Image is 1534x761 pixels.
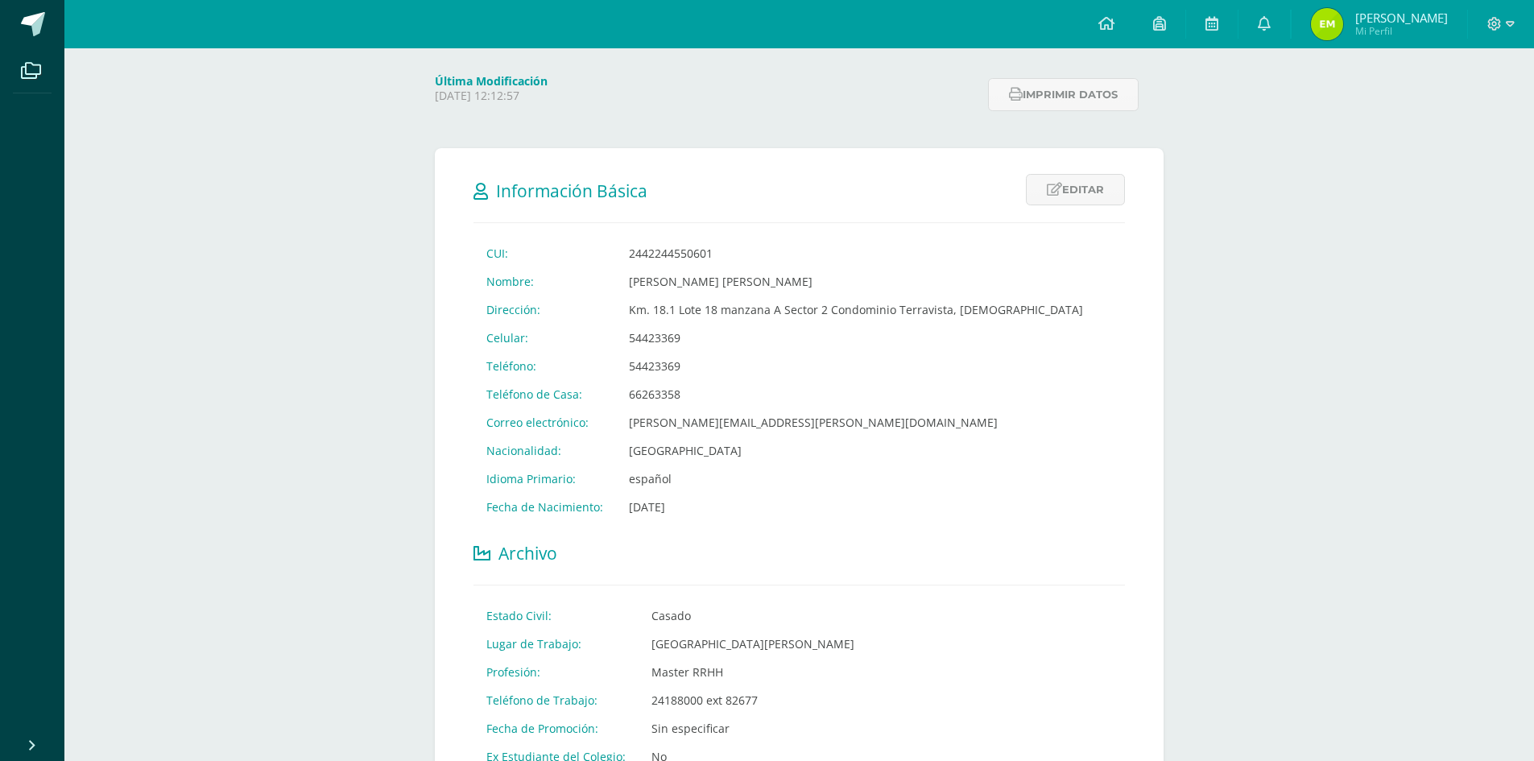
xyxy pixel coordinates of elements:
[1355,24,1448,38] span: Mi Perfil
[473,602,639,630] td: Estado Civil:
[435,73,978,89] h4: Última Modificación
[616,239,1096,267] td: 2442244550601
[616,352,1096,380] td: 54423369
[473,267,616,296] td: Nombre:
[473,352,616,380] td: Teléfono:
[616,324,1096,352] td: 54423369
[473,296,616,324] td: Dirección:
[473,630,639,658] td: Lugar de Trabajo:
[639,686,867,714] td: 24188000 ext 82677
[1026,174,1125,205] a: Editar
[616,267,1096,296] td: [PERSON_NAME] [PERSON_NAME]
[1311,8,1343,40] img: 4474ccf1eb1dbf69862da3b61261a699.png
[988,78,1139,111] button: Imprimir datos
[473,658,639,686] td: Profesión:
[639,602,867,630] td: Casado
[616,408,1096,436] td: [PERSON_NAME][EMAIL_ADDRESS][PERSON_NAME][DOMAIN_NAME]
[473,380,616,408] td: Teléfono de Casa:
[639,658,867,686] td: Master RRHH
[616,465,1096,493] td: español
[473,714,639,742] td: Fecha de Promoción:
[498,542,557,565] span: Archivo
[473,239,616,267] td: CUI:
[435,89,978,103] p: [DATE] 12:12:57
[473,465,616,493] td: Idioma Primario:
[616,493,1096,521] td: [DATE]
[616,436,1096,465] td: [GEOGRAPHIC_DATA]
[473,493,616,521] td: Fecha de Nacimiento:
[616,380,1096,408] td: 66263358
[473,324,616,352] td: Celular:
[616,296,1096,324] td: Km. 18.1 Lote 18 manzana A Sector 2 Condominio Terravista, [DEMOGRAPHIC_DATA]
[639,714,867,742] td: Sin especificar
[496,180,647,202] span: Información Básica
[1355,10,1448,26] span: [PERSON_NAME]
[473,436,616,465] td: Nacionalidad:
[473,686,639,714] td: Teléfono de Trabajo:
[639,630,867,658] td: [GEOGRAPHIC_DATA][PERSON_NAME]
[473,408,616,436] td: Correo electrónico:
